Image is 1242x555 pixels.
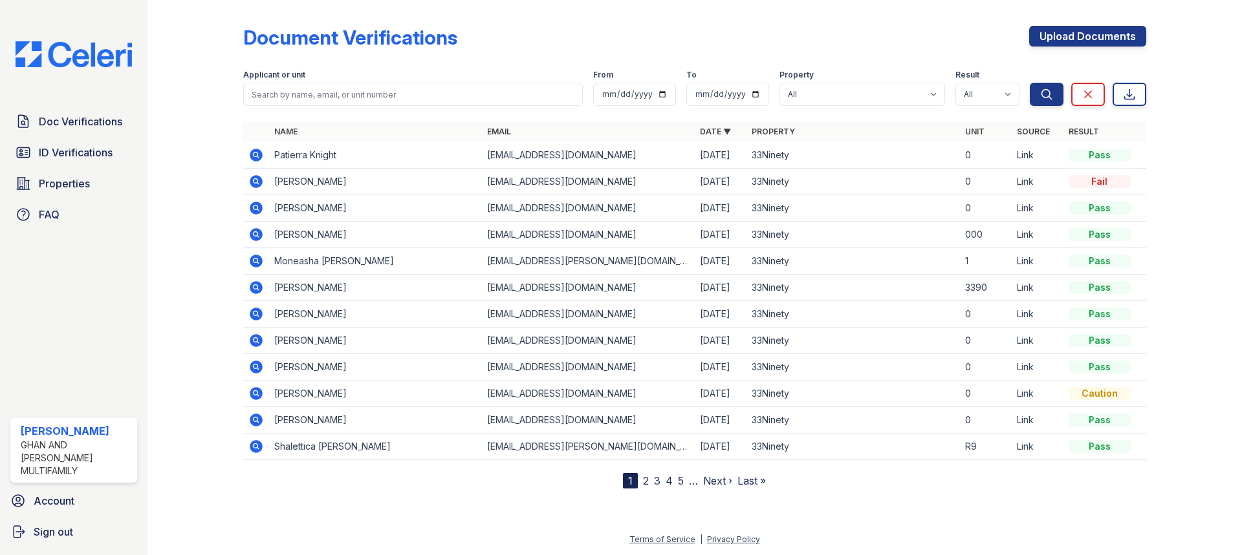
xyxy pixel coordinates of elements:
td: Link [1012,328,1063,354]
td: R9 [960,434,1012,460]
td: [PERSON_NAME] [269,301,482,328]
div: Pass [1069,228,1131,241]
a: Doc Verifications [10,109,137,134]
td: 33Ninety [746,407,959,434]
td: [DATE] [695,169,746,195]
td: 33Ninety [746,142,959,169]
label: Result [955,70,979,80]
td: 1 [960,248,1012,275]
td: 33Ninety [746,275,959,301]
td: 0 [960,381,1012,407]
td: [EMAIL_ADDRESS][DOMAIN_NAME] [482,328,695,354]
td: 0 [960,354,1012,381]
label: From [593,70,613,80]
a: 4 [666,474,673,487]
td: [DATE] [695,142,746,169]
td: Shalettica [PERSON_NAME] [269,434,482,460]
td: Link [1012,301,1063,328]
div: Pass [1069,414,1131,426]
td: [DATE] [695,381,746,407]
td: 33Ninety [746,195,959,222]
td: [EMAIL_ADDRESS][DOMAIN_NAME] [482,169,695,195]
td: Patierra Knight [269,142,482,169]
td: 33Ninety [746,301,959,328]
td: [EMAIL_ADDRESS][DOMAIN_NAME] [482,275,695,301]
input: Search by name, email, or unit number [243,83,583,106]
div: Ghan and [PERSON_NAME] Multifamily [21,439,132,477]
a: 5 [678,474,684,487]
a: Account [5,488,142,514]
td: [PERSON_NAME] [269,169,482,195]
td: [DATE] [695,195,746,222]
label: Applicant or unit [243,70,305,80]
td: [PERSON_NAME] [269,275,482,301]
td: Link [1012,248,1063,275]
a: FAQ [10,202,137,227]
div: Pass [1069,308,1131,320]
img: CE_Logo_Blue-a8612792a0a2168367f1c8372b55b34899dd931a85d93a1a3d3e32e68fde9ad4.png [5,41,142,67]
div: Pass [1069,334,1131,347]
td: [EMAIL_ADDRESS][DOMAIN_NAME] [482,222,695,248]
td: 33Ninety [746,328,959,354]
td: [DATE] [695,301,746,328]
span: Sign out [34,524,73,539]
td: Link [1012,195,1063,222]
td: 33Ninety [746,248,959,275]
a: Date ▼ [700,127,731,136]
div: | [700,534,703,544]
td: 33Ninety [746,222,959,248]
td: [EMAIL_ADDRESS][DOMAIN_NAME] [482,301,695,328]
td: 000 [960,222,1012,248]
td: Link [1012,275,1063,301]
a: 2 [643,474,649,487]
td: Moneasha [PERSON_NAME] [269,248,482,275]
div: Pass [1069,281,1131,294]
td: [EMAIL_ADDRESS][DOMAIN_NAME] [482,381,695,407]
td: [EMAIL_ADDRESS][DOMAIN_NAME] [482,407,695,434]
div: Caution [1069,387,1131,400]
td: [PERSON_NAME] [269,381,482,407]
td: [PERSON_NAME] [269,195,482,222]
td: [DATE] [695,354,746,381]
button: Sign out [5,519,142,545]
td: [EMAIL_ADDRESS][DOMAIN_NAME] [482,354,695,381]
td: Link [1012,354,1063,381]
td: 0 [960,407,1012,434]
td: 33Ninety [746,434,959,460]
a: Privacy Policy [707,534,760,544]
a: 3 [654,474,660,487]
a: Name [274,127,298,136]
div: Pass [1069,202,1131,215]
a: Properties [10,171,137,196]
div: Pass [1069,149,1131,162]
a: Source [1017,127,1050,136]
td: [EMAIL_ADDRESS][PERSON_NAME][DOMAIN_NAME] [482,248,695,275]
td: [PERSON_NAME] [269,407,482,434]
a: Email [487,127,511,136]
td: [PERSON_NAME] [269,222,482,248]
td: [PERSON_NAME] [269,328,482,354]
span: ID Verifications [39,145,113,160]
td: [DATE] [695,248,746,275]
label: Property [779,70,814,80]
td: [DATE] [695,407,746,434]
div: Pass [1069,440,1131,453]
div: [PERSON_NAME] [21,423,132,439]
div: Document Verifications [243,26,457,49]
td: [EMAIL_ADDRESS][DOMAIN_NAME] [482,195,695,222]
td: [EMAIL_ADDRESS][PERSON_NAME][DOMAIN_NAME] [482,434,695,460]
span: Properties [39,176,90,191]
a: Next › [703,474,732,487]
td: 0 [960,195,1012,222]
a: Terms of Service [629,534,695,544]
a: Unit [965,127,985,136]
div: Pass [1069,361,1131,373]
div: Pass [1069,255,1131,267]
td: Link [1012,381,1063,407]
a: Upload Documents [1029,26,1146,47]
td: Link [1012,169,1063,195]
td: Link [1012,142,1063,169]
span: Account [34,493,74,508]
span: … [689,473,698,488]
td: [EMAIL_ADDRESS][DOMAIN_NAME] [482,142,695,169]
